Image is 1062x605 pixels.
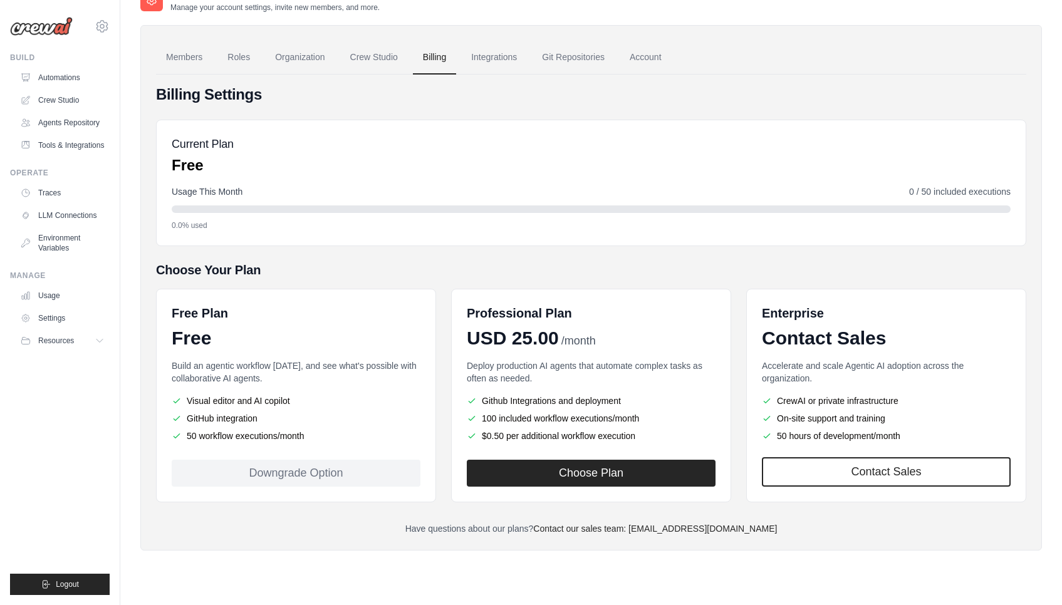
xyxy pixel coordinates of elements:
h5: Current Plan [172,135,234,153]
span: Resources [38,336,74,346]
a: Traces [15,183,110,203]
a: Billing [413,41,456,75]
a: Crew Studio [15,90,110,110]
p: Have questions about our plans? [156,522,1026,535]
li: 50 workflow executions/month [172,430,420,442]
a: Tools & Integrations [15,135,110,155]
button: Logout [10,574,110,595]
h4: Billing Settings [156,85,1026,105]
li: CrewAI or private infrastructure [762,395,1011,407]
li: $0.50 per additional workflow execution [467,430,716,442]
a: Account [620,41,672,75]
li: 100 included workflow executions/month [467,412,716,425]
div: Manage [10,271,110,281]
p: Manage your account settings, invite new members, and more. [170,3,380,13]
a: Organization [265,41,335,75]
h6: Professional Plan [467,304,572,322]
a: LLM Connections [15,205,110,225]
img: Logo [10,17,73,36]
div: Downgrade Option [172,460,420,487]
div: Contact Sales [762,327,1011,349]
a: Git Repositories [532,41,615,75]
li: Github Integrations and deployment [467,395,716,407]
span: Usage This Month [172,185,242,198]
a: Integrations [461,41,527,75]
div: Free [172,327,420,349]
a: Contact Sales [762,457,1011,487]
iframe: Chat Widget [999,545,1062,605]
span: 0.0% used [172,220,207,230]
span: 0 / 50 included executions [909,185,1011,198]
p: Accelerate and scale Agentic AI adoption across the organization. [762,359,1011,385]
a: Automations [15,68,110,88]
a: Contact our sales team: [EMAIL_ADDRESS][DOMAIN_NAME] [533,524,777,534]
a: Agents Repository [15,113,110,133]
a: Usage [15,286,110,306]
a: Settings [15,308,110,328]
h6: Enterprise [762,304,1011,322]
button: Resources [15,331,110,351]
p: Free [172,155,234,175]
a: Crew Studio [340,41,408,75]
a: Members [156,41,212,75]
p: Build an agentic workflow [DATE], and see what's possible with collaborative AI agents. [172,359,420,385]
h5: Choose Your Plan [156,261,1026,279]
h6: Free Plan [172,304,228,322]
li: GitHub integration [172,412,420,425]
span: Logout [56,579,79,589]
div: Operate [10,168,110,178]
li: Visual editor and AI copilot [172,395,420,407]
span: /month [561,333,596,349]
div: Build [10,53,110,63]
a: Roles [217,41,260,75]
a: Environment Variables [15,228,110,258]
button: Choose Plan [467,460,716,487]
li: On-site support and training [762,412,1011,425]
span: USD 25.00 [467,327,559,349]
p: Deploy production AI agents that automate complex tasks as often as needed. [467,359,716,385]
li: 50 hours of development/month [762,430,1011,442]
